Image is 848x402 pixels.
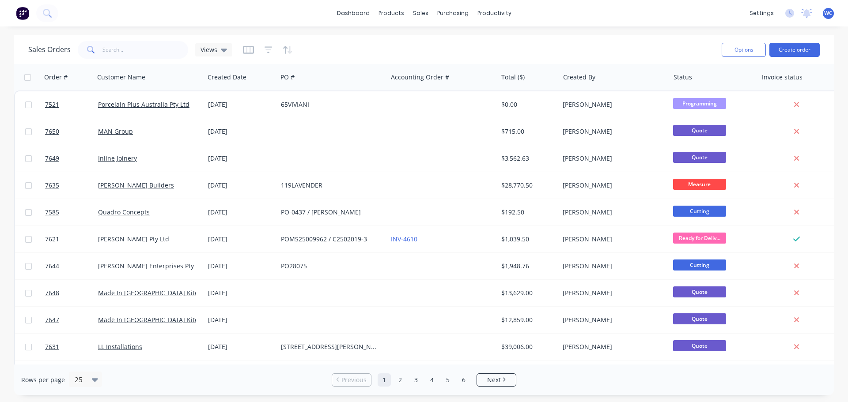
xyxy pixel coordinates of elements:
div: 65VIVIANI [281,100,379,109]
div: [PERSON_NAME] [563,127,661,136]
div: purchasing [433,7,473,20]
div: [PERSON_NAME] [563,235,661,244]
input: Search... [102,41,189,59]
span: Programming [673,98,726,109]
div: [DATE] [208,181,274,190]
div: Created By [563,73,595,82]
div: [DATE] [208,127,274,136]
a: 7649 [45,145,98,172]
div: [DATE] [208,235,274,244]
div: POMS25009962 / C2502019-3 [281,235,379,244]
div: $192.50 [501,208,553,217]
div: 119LAVENDER [281,181,379,190]
span: Cutting [673,206,726,217]
div: [DATE] [208,208,274,217]
a: MAN Group [98,127,133,135]
span: 7585 [45,208,59,217]
a: 7621 [45,226,98,252]
a: Previous page [332,376,371,384]
span: Views [201,45,217,54]
a: Page 1 is your current page [378,373,391,387]
button: Options [722,43,766,57]
span: 7644 [45,262,59,271]
div: Order # [44,73,68,82]
a: 7644 [45,253,98,279]
div: PO # [280,73,295,82]
div: [STREET_ADDRESS][PERSON_NAME] [281,342,379,351]
span: 7650 [45,127,59,136]
div: [DATE] [208,289,274,297]
span: Previous [341,376,367,384]
span: Quote [673,340,726,351]
div: [PERSON_NAME] [563,342,661,351]
span: Quote [673,152,726,163]
span: 7647 [45,316,59,324]
div: Total ($) [501,73,525,82]
div: [PERSON_NAME] [563,154,661,163]
a: Page 5 [441,373,454,387]
div: Accounting Order # [391,73,449,82]
div: [DATE] [208,262,274,271]
span: Cutting [673,259,726,271]
a: [PERSON_NAME] Pty Ltd [98,235,169,243]
h1: Sales Orders [28,45,71,54]
div: sales [409,7,433,20]
div: $0.00 [501,100,553,109]
div: [PERSON_NAME] [563,181,661,190]
span: 7521 [45,100,59,109]
span: WC [824,9,833,17]
a: Page 3 [409,373,423,387]
a: Page 4 [425,373,439,387]
a: 7585 [45,199,98,225]
div: $39,006.00 [501,342,553,351]
div: products [374,7,409,20]
span: 7648 [45,289,59,297]
div: $13,629.00 [501,289,553,297]
div: $1,039.50 [501,235,553,244]
span: Measure [673,179,726,190]
a: 7650 [45,118,98,145]
div: [PERSON_NAME] [563,262,661,271]
a: 7635 [45,172,98,199]
span: 7635 [45,181,59,190]
a: 7631 [45,334,98,360]
a: 7584 [45,361,98,387]
div: [PERSON_NAME] [563,208,661,217]
span: Quote [673,313,726,324]
div: PO28075 [281,262,379,271]
span: 7631 [45,342,59,351]
a: Next page [477,376,516,384]
span: 7649 [45,154,59,163]
a: [PERSON_NAME] Enterprises Pty Ltd [98,262,205,270]
span: Ready for Deliv... [673,233,726,244]
a: Quadro Concepts [98,208,150,216]
a: LL Installations [98,342,142,351]
div: $3,562.63 [501,154,553,163]
span: Quote [673,286,726,297]
a: 7648 [45,280,98,306]
div: [DATE] [208,316,274,324]
div: PO-0437 / [PERSON_NAME] [281,208,379,217]
div: [PERSON_NAME] [563,289,661,297]
div: $1,948.76 [501,262,553,271]
div: productivity [473,7,516,20]
a: Inline Joinery [98,154,137,162]
a: INV-4610 [391,235,417,243]
span: Next [487,376,501,384]
div: Status [674,73,692,82]
span: Rows per page [21,376,65,384]
a: dashboard [333,7,374,20]
div: $28,770.50 [501,181,553,190]
a: Porcelain Plus Australia Pty Ltd [98,100,189,109]
div: Customer Name [97,73,145,82]
a: [PERSON_NAME] Builders [98,181,174,189]
div: settings [745,7,778,20]
div: $12,859.00 [501,316,553,324]
ul: Pagination [328,373,520,387]
a: 7647 [45,307,98,333]
span: Quote [673,125,726,136]
div: [PERSON_NAME] [563,316,661,324]
a: 7521 [45,91,98,118]
div: Invoice status [762,73,803,82]
div: $715.00 [501,127,553,136]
